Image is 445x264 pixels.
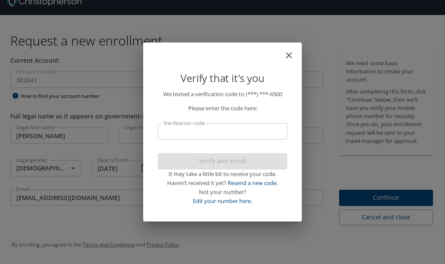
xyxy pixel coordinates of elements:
div: It may take a little bit to receive your code. [158,170,287,179]
div: Not your number? [158,188,287,197]
button: close [288,46,298,56]
p: Verify that it's you [158,70,287,86]
a: Edit your number here. [193,197,252,205]
p: We texted a verification code to (***) ***- 6500 [158,90,287,99]
div: Haven’t received it yet? [158,179,287,188]
a: Resend a new code. [228,179,278,187]
p: Please enter the code here: [158,104,287,113]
